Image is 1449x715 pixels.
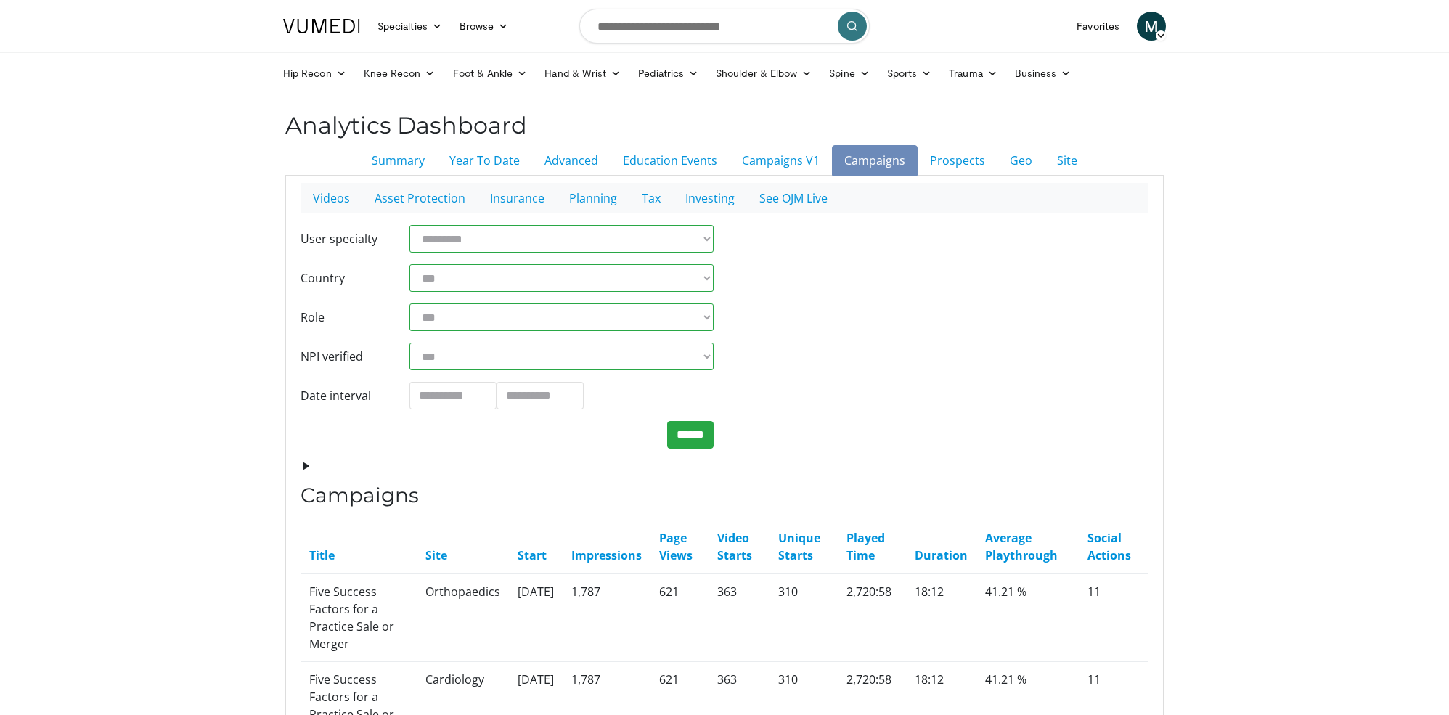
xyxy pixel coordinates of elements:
[509,573,563,662] td: [DATE]
[611,145,730,176] a: Education Events
[478,183,557,213] a: Insurance
[707,59,820,88] a: Shoulder & Elbow
[444,59,536,88] a: Foot & Ankle
[290,382,399,409] label: Date interval
[283,19,360,33] img: VuMedi Logo
[838,573,906,662] td: 2,720:58
[579,9,870,44] input: Search topics, interventions
[285,112,1164,139] h2: Analytics Dashboard
[301,573,417,662] td: Five Success Factors for a Practice Sale or Merger
[301,183,362,213] a: Videos
[571,547,642,563] a: Impressions
[659,530,693,563] a: Page Views
[425,547,447,563] a: Site
[878,59,941,88] a: Sports
[846,530,885,563] a: Played Time
[1079,573,1148,662] td: 11
[355,59,444,88] a: Knee Recon
[778,530,820,563] a: Unique Starts
[274,59,355,88] a: Hip Recon
[437,145,532,176] a: Year To Date
[985,530,1058,563] a: Average Playthrough
[906,573,976,662] td: 18:12
[629,183,673,213] a: Tax
[362,183,478,213] a: Asset Protection
[650,573,709,662] td: 621
[1045,145,1090,176] a: Site
[673,183,747,213] a: Investing
[770,573,838,662] td: 310
[532,145,611,176] a: Advanced
[629,59,707,88] a: Pediatrics
[730,145,832,176] a: Campaigns V1
[518,547,547,563] a: Start
[997,145,1045,176] a: Geo
[1068,12,1128,41] a: Favorites
[309,547,335,563] a: Title
[301,483,1148,508] h3: Campaigns
[1006,59,1080,88] a: Business
[717,530,752,563] a: Video Starts
[359,145,437,176] a: Summary
[976,573,1078,662] td: 41.21 %
[290,264,399,292] label: Country
[417,573,509,662] td: Orthopaedics
[369,12,451,41] a: Specialties
[290,303,399,331] label: Role
[451,12,518,41] a: Browse
[915,547,968,563] a: Duration
[940,59,1006,88] a: Trauma
[290,225,399,253] label: User specialty
[709,573,770,662] td: 363
[747,183,840,213] a: See OJM Live
[563,573,650,662] td: 1,787
[820,59,878,88] a: Spine
[290,343,399,370] label: NPI verified
[1137,12,1166,41] a: M
[536,59,629,88] a: Hand & Wrist
[1087,530,1131,563] a: Social Actions
[918,145,997,176] a: Prospects
[832,145,918,176] a: Campaigns
[557,183,629,213] a: Planning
